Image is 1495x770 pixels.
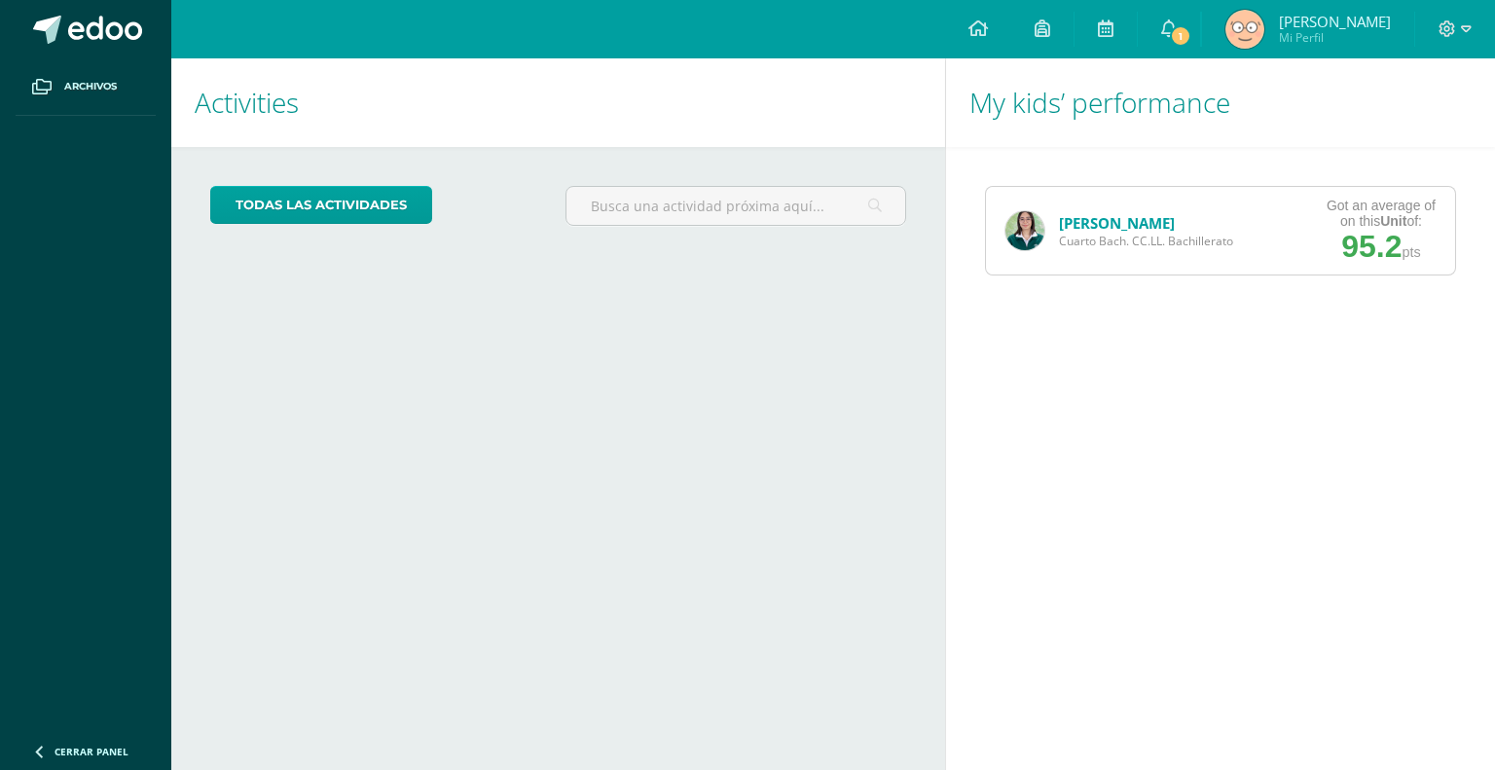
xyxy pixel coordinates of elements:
[1005,211,1044,250] img: b4e6476dc6757d13bbbc33dff587a940.png
[969,58,1472,147] h1: My kids’ performance
[1169,25,1190,47] span: 1
[1059,233,1233,249] span: Cuarto Bach. CC.LL. Bachillerato
[1341,229,1402,264] span: 95.2
[1279,12,1391,31] span: [PERSON_NAME]
[566,187,904,225] input: Busca una actividad próxima aquí...
[195,58,922,147] h1: Activities
[210,186,432,224] a: todas las Actividades
[55,745,128,758] span: Cerrar panel
[16,58,156,116] a: Archivos
[1279,29,1391,46] span: Mi Perfil
[1059,213,1175,233] a: [PERSON_NAME]
[1380,213,1406,229] strong: Unit
[1327,198,1436,229] div: Got an average of on this of:
[1225,10,1264,49] img: d9c7b72a65e1800de1590e9465332ea1.png
[64,79,117,94] span: Archivos
[1402,244,1420,260] span: pts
